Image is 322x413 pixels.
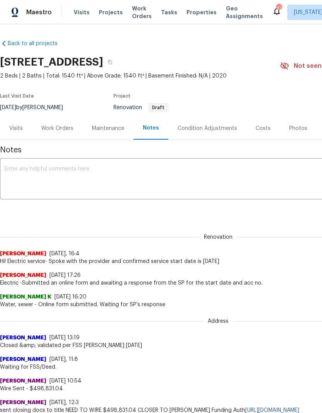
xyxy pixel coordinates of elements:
span: Maestro [26,8,52,16]
div: Work Orders [41,125,73,132]
div: Condition Adjustments [178,125,237,132]
span: Geo Assignments [226,5,263,20]
span: [DATE], 11:8 [49,357,78,362]
span: Work Orders [132,5,152,20]
span: Properties [186,8,217,16]
div: 37 [276,5,281,12]
div: Notes [143,124,159,132]
button: Copy Address [103,55,117,69]
span: [DATE] 16:20 [54,294,86,300]
div: Visits [9,125,23,132]
div: Costs [256,125,271,132]
span: Renovation [199,233,237,241]
div: Maintenance [92,125,124,132]
span: [DATE] 10:54 [49,378,81,384]
span: Address [203,317,233,325]
div: Photos [289,125,307,132]
span: Tasks [161,10,177,15]
span: Project [114,94,130,98]
span: [DATE] 13:19 [49,335,80,341]
span: [DATE], 12:3 [49,400,79,405]
span: Draft [149,105,168,110]
span: Visits [74,8,90,16]
span: Renovation [114,105,168,110]
a: [URL][DOMAIN_NAME] [245,408,299,413]
span: [DATE] 17:26 [49,273,81,278]
span: Projects [99,8,123,16]
span: [DATE], 16:4 [49,251,80,256]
